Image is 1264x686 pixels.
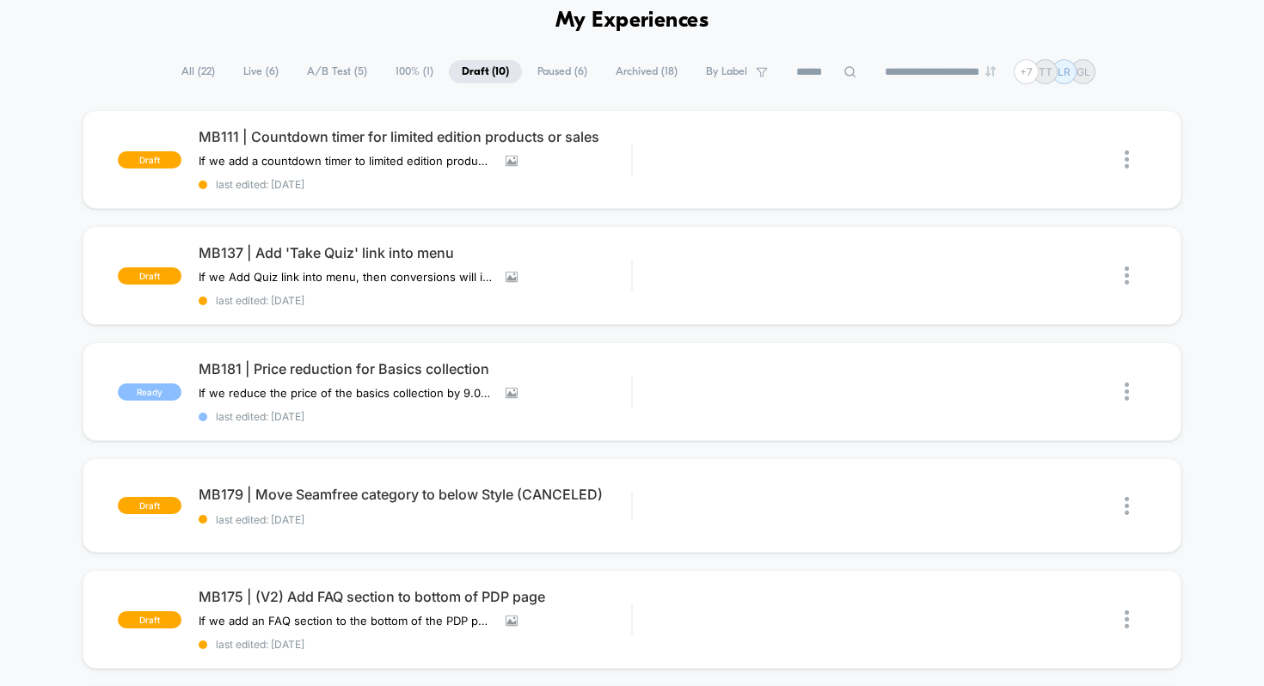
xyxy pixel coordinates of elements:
[118,383,181,401] span: Ready
[199,513,632,526] span: last edited: [DATE]
[603,60,690,83] span: Archived ( 18 )
[1125,383,1129,401] img: close
[555,9,709,34] h1: My Experiences
[1014,59,1039,84] div: + 7
[1125,150,1129,168] img: close
[199,244,632,261] span: MB137 | Add 'Take Quiz' link into menu
[199,486,632,503] span: MB179 | Move Seamfree category to below Style (CANCELED)
[118,611,181,628] span: draft
[985,66,996,77] img: end
[525,60,600,83] span: Paused ( 6 )
[1058,65,1071,78] p: LR
[118,151,181,168] span: draft
[449,60,522,83] span: Draft ( 10 )
[199,614,493,628] span: If we add an FAQ section to the bottom of the PDP pages it will help consumers better learn about...
[383,60,446,83] span: 100% ( 1 )
[199,360,632,377] span: MB181 | Price reduction for Basics collection
[199,410,632,423] span: last edited: [DATE]
[169,60,228,83] span: All ( 22 )
[199,178,632,191] span: last edited: [DATE]
[706,65,747,78] span: By Label
[118,267,181,285] span: draft
[199,638,632,651] span: last edited: [DATE]
[1125,266,1129,285] img: close
[199,294,632,307] span: last edited: [DATE]
[230,60,291,83] span: Live ( 6 )
[199,588,632,605] span: MB175 | (V2) Add FAQ section to bottom of PDP page
[1125,610,1129,628] img: close
[199,154,493,168] span: If we add a countdown timer to limited edition products or sale items,then Add to Carts will incr...
[1077,65,1090,78] p: GL
[294,60,380,83] span: A/B Test ( 5 )
[199,386,493,400] span: If we reduce the price of the basics collection by 9.09%,then conversions will increase,because v...
[118,497,181,514] span: draft
[199,270,493,284] span: If we Add Quiz link into menu, then conversions will increase, because new visitors are able to f...
[199,128,632,145] span: MB111 | Countdown timer for limited edition products or sales
[1039,65,1052,78] p: TT
[1125,497,1129,515] img: close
